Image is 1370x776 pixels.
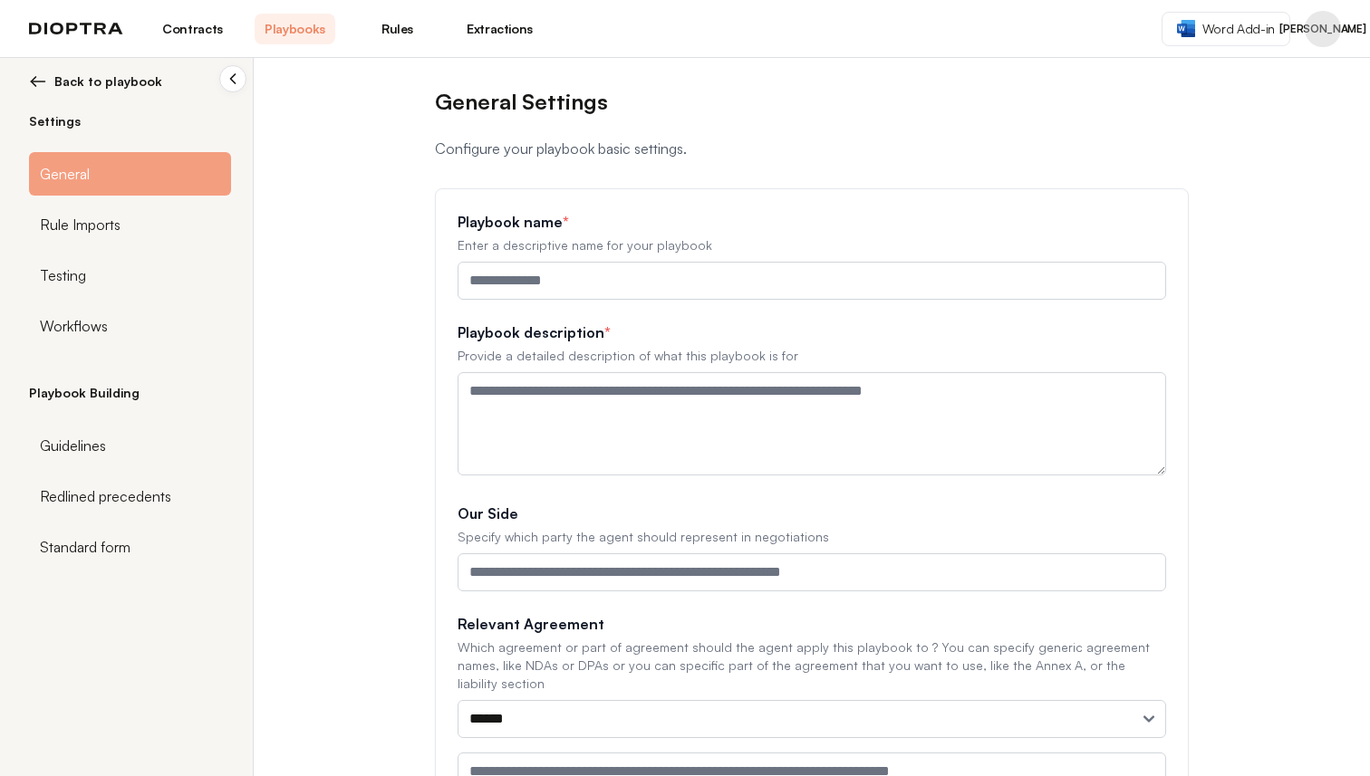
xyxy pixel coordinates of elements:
span: Rule Imports [40,214,121,235]
button: Back to playbook [29,72,231,91]
label: Playbook description [458,321,1166,343]
a: Contracts [152,14,233,44]
p: Specify which party the agent should represent in negotiations [458,528,1166,546]
span: Redlined precedents [40,485,171,507]
span: Word Add-in [1202,20,1275,38]
img: logo [29,23,123,35]
button: Collapse sidebar [219,65,246,92]
button: Profile menu [1305,11,1341,47]
p: Which agreement or part of agreement should the agent apply this playbook to ? You can specify ge... [458,638,1166,693]
img: word [1177,20,1195,37]
h2: Playbook Building [29,384,231,402]
a: Extractions [459,14,540,44]
h2: Settings [29,112,231,130]
p: Enter a descriptive name for your playbook [458,236,1166,254]
span: Back to playbook [54,72,162,91]
a: Playbooks [255,14,335,44]
span: Testing [40,264,86,286]
p: Configure your playbook basic settings. [435,138,1189,159]
h1: General Settings [435,87,1189,116]
span: [PERSON_NAME] [1279,22,1365,36]
div: Jacques Arnoux [1305,11,1341,47]
label: Our Side [458,503,1166,524]
label: Relevant Agreement [458,613,1166,635]
span: Workflows [40,315,108,337]
a: Word Add-in [1162,12,1290,46]
span: General [40,163,90,185]
img: left arrow [29,72,47,91]
label: Playbook name [458,211,1166,233]
a: Rules [357,14,438,44]
span: Guidelines [40,435,106,456]
p: Provide a detailed description of what this playbook is for [458,347,1166,365]
span: Standard form [40,536,130,558]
